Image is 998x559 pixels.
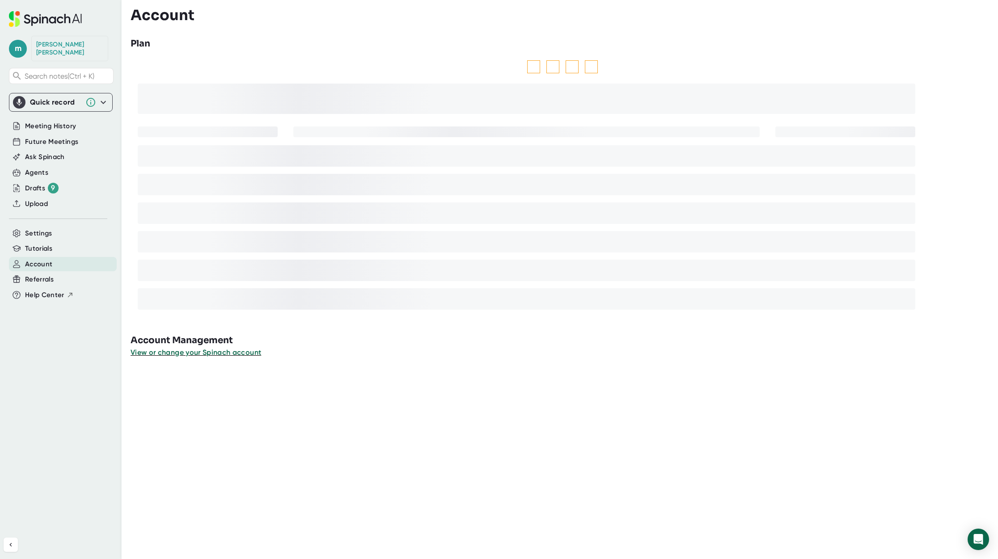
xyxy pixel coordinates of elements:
h3: Account [131,7,195,24]
button: Future Meetings [25,137,78,147]
button: Drafts 9 [25,183,59,193]
div: Myriam Martin [36,41,103,56]
button: Upload [25,199,48,209]
h3: Plan [131,37,150,50]
button: Collapse sidebar [4,538,18,552]
button: Meeting History [25,121,76,131]
button: Ask Spinach [25,152,65,162]
button: Tutorials [25,244,52,254]
div: Drafts [25,183,59,193]
span: Help Center [25,290,64,300]
button: View or change your Spinach account [131,347,261,358]
span: Search notes (Ctrl + K) [25,72,111,80]
span: View or change your Spinach account [131,348,261,357]
div: Open Intercom Messenger [968,529,989,550]
span: m [9,40,27,58]
button: Settings [25,228,52,239]
button: Account [25,259,52,269]
div: 9 [48,183,59,193]
h3: Account Management [131,334,998,347]
div: Quick record [30,98,81,107]
button: Agents [25,168,48,178]
div: Quick record [13,93,109,111]
button: Help Center [25,290,74,300]
button: Referrals [25,274,54,285]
